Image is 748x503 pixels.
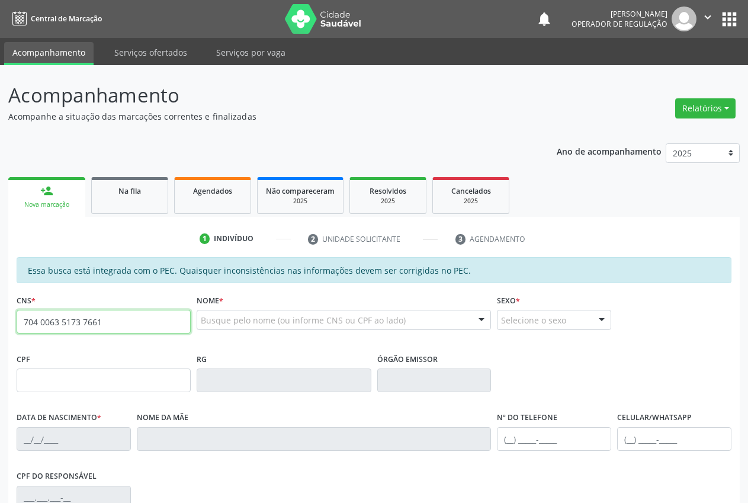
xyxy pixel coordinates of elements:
div: Nova marcação [17,200,77,209]
div: 2025 [441,197,500,206]
div: 1 [200,233,210,244]
p: Ano de acompanhamento [557,143,662,158]
label: CPF do responsável [17,467,97,486]
img: img [672,7,696,31]
button: notifications [536,11,553,27]
a: Central de Marcação [8,9,102,28]
span: Selecione o sexo [501,314,566,326]
div: 2025 [266,197,335,206]
input: __/__/____ [17,427,131,451]
span: Agendados [193,186,232,196]
span: Não compareceram [266,186,335,196]
label: CNS [17,291,36,310]
span: Operador de regulação [572,19,667,29]
label: Celular/WhatsApp [617,409,692,427]
input: (__) _____-_____ [497,427,611,451]
div: Essa busca está integrada com o PEC. Quaisquer inconsistências nas informações devem ser corrigid... [17,257,731,283]
input: (__) _____-_____ [617,427,731,451]
span: Central de Marcação [31,14,102,24]
p: Acompanhe a situação das marcações correntes e finalizadas [8,110,521,123]
label: Nome [197,291,223,310]
button: Relatórios [675,98,736,118]
label: RG [197,350,207,369]
label: Nº do Telefone [497,409,557,427]
div: Indivíduo [214,233,253,244]
i:  [701,11,714,24]
a: Serviços por vaga [208,42,294,63]
span: Busque pelo nome (ou informe CNS ou CPF ao lado) [201,314,406,326]
button:  [696,7,719,31]
div: [PERSON_NAME] [572,9,667,19]
div: 2025 [358,197,418,206]
label: Órgão emissor [377,350,438,369]
label: Sexo [497,291,520,310]
label: Data de nascimento [17,409,101,427]
div: person_add [40,184,53,197]
span: Cancelados [451,186,491,196]
label: Nome da mãe [137,409,188,427]
a: Acompanhamento [4,42,94,65]
span: Na fila [118,186,141,196]
button: apps [719,9,740,30]
span: Resolvidos [370,186,406,196]
p: Acompanhamento [8,81,521,110]
label: CPF [17,350,30,369]
a: Serviços ofertados [106,42,195,63]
